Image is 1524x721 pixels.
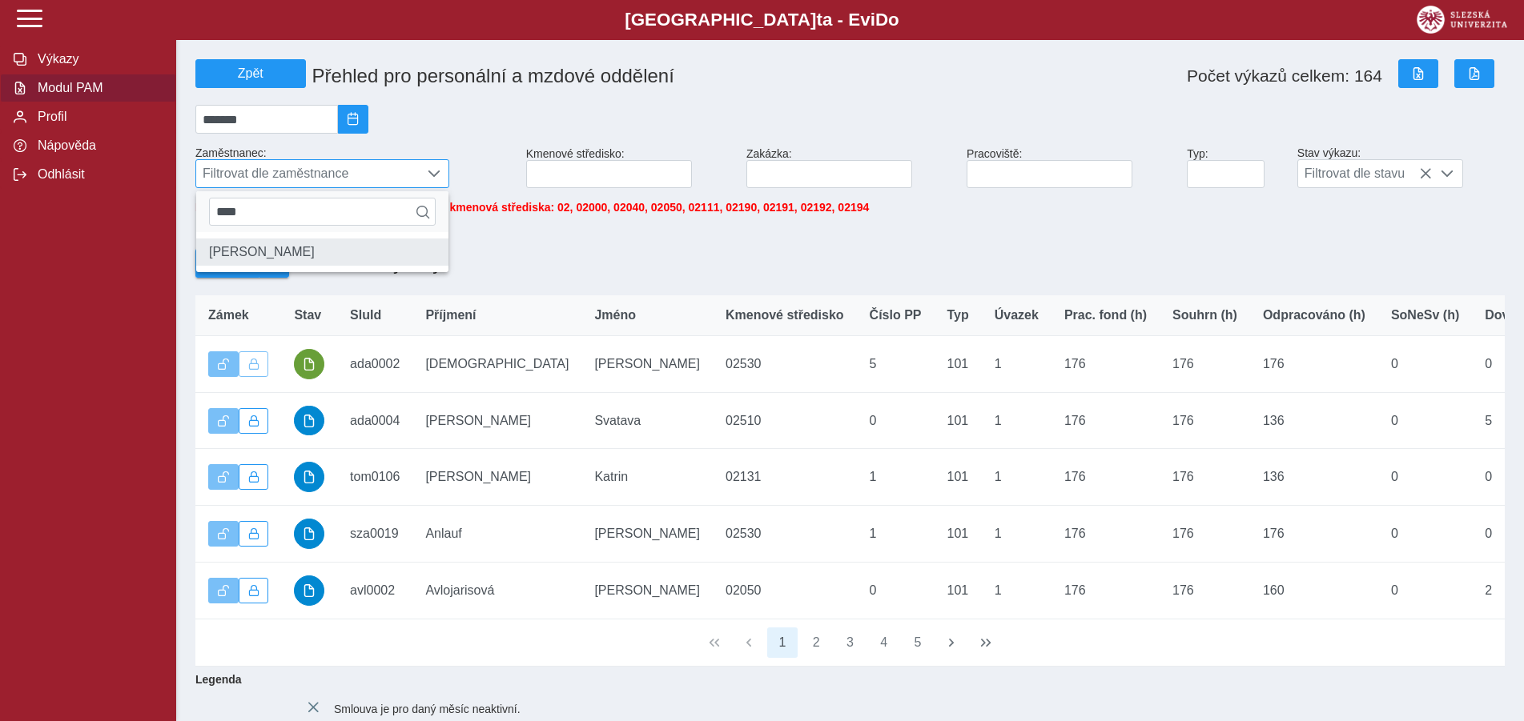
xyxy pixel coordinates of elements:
td: 0 [1378,336,1472,393]
span: Filtrovat dle stavu [1298,160,1433,187]
td: ada0004 [337,392,412,449]
span: Odpracováno (h) [1263,308,1365,322]
span: Typ [947,308,969,322]
td: 176 [1160,449,1250,506]
button: Výkaz je odemčen. [208,351,239,377]
button: 1 [767,627,798,658]
button: Uzamknout [239,464,269,490]
td: 1 [982,562,1052,619]
td: 101 [935,449,982,506]
h1: Přehled pro personální a mzdové oddělení [306,58,967,94]
td: 101 [935,506,982,563]
button: Výkaz je odemčen. [208,578,239,603]
td: 101 [935,562,982,619]
td: 0 [1378,562,1472,619]
button: Uzamknout [239,408,269,434]
td: 1 [982,506,1052,563]
button: 2 [801,627,831,658]
td: 0 [857,562,935,619]
td: 136 [1250,449,1378,506]
div: Pracoviště: [960,141,1180,194]
td: 1 [857,449,935,506]
button: Uzamknout lze pouze výkaz, který je podepsán a schválen. [239,351,269,377]
td: 101 [935,336,982,393]
button: schváleno [294,575,324,606]
button: Výkaz je odemčen. [208,464,239,490]
td: 176 [1160,506,1250,563]
button: Uzamknout [239,578,269,603]
span: D [875,10,888,30]
span: Modul PAM [33,81,163,95]
span: Nápověda [33,138,163,153]
td: 176 [1052,449,1160,506]
td: 1 [982,336,1052,393]
td: 1 [982,449,1052,506]
td: 02530 [713,506,857,563]
td: 0 [1378,392,1472,449]
button: schváleno [294,519,324,549]
td: 02131 [713,449,857,506]
span: Jméno [594,308,636,322]
span: Prac. fond (h) [1064,308,1147,322]
td: 176 [1052,392,1160,449]
button: Výkaz je odemčen. [208,521,239,547]
span: Smlouva je pro daný měsíc neaktivní. [334,702,521,715]
button: podepsáno [294,349,324,379]
td: [PERSON_NAME] [581,506,713,563]
button: Export [195,249,259,278]
button: Uzamknout [239,521,269,547]
td: 1 [857,506,935,563]
td: sza0019 [337,506,412,563]
td: 5 [857,336,935,393]
button: 3 [835,627,866,658]
td: [PERSON_NAME] [581,562,713,619]
button: schváleno [294,406,324,436]
td: 02530 [713,336,857,393]
span: Číslo PP [870,308,922,322]
td: 02510 [713,392,857,449]
td: 0 [1378,506,1472,563]
td: 176 [1250,506,1378,563]
td: Katrin [581,449,713,506]
td: 176 [1052,506,1160,563]
div: Stav výkazu: [1291,140,1511,194]
td: [PERSON_NAME] [412,449,581,506]
td: Anlauf [412,506,581,563]
div: Zaměstnanec: [189,140,520,194]
td: 176 [1052,336,1160,393]
td: ada0002 [337,336,412,393]
span: SoNeSv (h) [1391,308,1459,322]
span: Souhrn (h) [1172,308,1237,322]
span: Máte přístup pouze ke kmenovým výkazům pro kmenová střediska: 02, 02000, 02040, 02050, 02111, 021... [195,201,869,214]
span: Výkazy [33,52,163,66]
div: Zakázka: [740,141,960,194]
button: Výkaz je odemčen. [208,408,239,434]
td: 176 [1160,392,1250,449]
td: 176 [1160,562,1250,619]
td: [PERSON_NAME] [581,336,713,393]
td: Svatava [581,392,713,449]
span: Profil [33,110,163,124]
span: Filtrovat dle zaměstnance [196,160,419,187]
td: Avlojarisová [412,562,581,619]
li: Ing. Dalibor Hula [196,238,448,266]
td: 176 [1052,562,1160,619]
td: [DEMOGRAPHIC_DATA] [412,336,581,393]
span: Zpět [203,66,299,81]
b: Legenda [189,667,1498,692]
td: 1 [982,392,1052,449]
span: Odhlásit [33,167,163,182]
td: 176 [1250,336,1378,393]
button: Zpět [195,59,306,88]
span: o [888,10,899,30]
span: Počet výkazů celkem: 164 [1187,66,1382,86]
td: 0 [857,392,935,449]
img: logo_web_su.png [1417,6,1507,34]
button: Export do PDF [1454,59,1494,88]
td: 176 [1160,336,1250,393]
td: 02050 [713,562,857,619]
span: Stav [294,308,321,322]
span: SluId [350,308,381,322]
td: avl0002 [337,562,412,619]
span: Kmenové středisko [726,308,844,322]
